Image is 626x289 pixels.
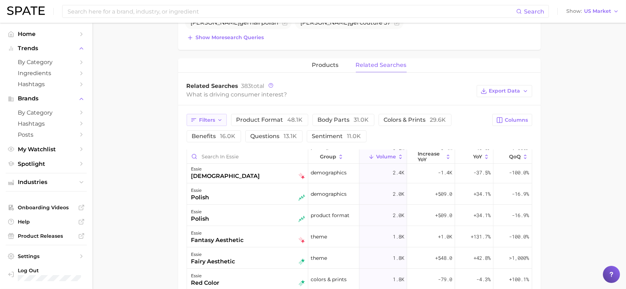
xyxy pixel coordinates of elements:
[393,168,404,177] span: 2.4k
[18,219,75,225] span: Help
[6,43,87,54] button: Trends
[430,116,446,123] span: 29.6k
[584,9,611,13] span: US Market
[512,190,529,198] span: -16.9%
[187,205,532,226] button: essiepolishseasonal riserproduct format2.0k+509.0+34.1%-16.9%
[189,19,281,26] span: gel nail polish
[191,172,260,180] div: [DEMOGRAPHIC_DATA]
[492,114,532,126] button: Columns
[509,254,529,261] span: >1,000%
[476,275,491,284] span: -4.3%
[489,88,520,94] span: Export Data
[347,133,361,140] span: 11.0k
[6,216,87,227] a: Help
[185,33,266,43] button: Show moresearch queries
[438,168,452,177] span: -1.4k
[393,254,404,262] span: 1.8k
[187,226,532,247] button: essiefantasy aestheticfalling startheme1.8k+1.0k+131.7%-100.0%
[6,57,87,68] a: by Category
[191,250,235,259] div: essie
[473,154,482,159] span: YoY
[284,133,297,140] span: 13.1k
[191,257,235,266] div: fairy aesthetic
[6,158,87,169] a: Spotlight
[418,151,444,162] span: increase YoY
[471,232,491,241] span: +131.7%
[299,258,305,265] img: rising star
[187,114,227,126] button: Filters
[187,183,532,205] button: essiepolishseasonal riserdemographics2.0k+509.0+34.1%-16.9%
[6,28,87,40] a: Home
[312,133,361,140] span: sentiment
[473,190,491,198] span: +34.1%
[191,236,244,245] div: fantasy aesthetic
[512,211,529,220] span: -16.9%
[393,211,404,220] span: 2.0k
[191,279,220,287] div: red color
[566,9,582,13] span: Show
[191,186,209,195] div: essie
[505,117,528,123] span: Columns
[435,190,452,198] span: +509.0
[359,150,407,164] button: Volume
[354,116,369,123] span: 31.0k
[187,83,239,89] span: Related Searches
[18,31,75,37] span: Home
[320,154,336,159] span: group
[6,129,87,140] a: Posts
[299,216,305,222] img: seasonal riser
[6,231,87,241] a: Product Releases
[493,150,532,164] button: QoQ
[6,177,87,188] button: Industries
[6,107,87,118] a: by Category
[509,154,521,159] span: QoQ
[18,131,75,138] span: Posts
[7,6,45,15] img: SPATE
[376,154,396,159] span: Volume
[187,150,308,163] input: Search in essie
[455,150,493,164] button: YoY
[311,190,347,198] span: demographics
[18,233,75,239] span: Product Releases
[241,83,251,89] span: 383
[6,93,87,104] button: Brands
[299,173,305,179] img: falling star
[299,280,305,286] img: rising star
[187,162,532,183] button: essie[DEMOGRAPHIC_DATA]falling stardemographics2.4k-1.4k-37.5%-100.0%
[407,150,455,164] button: increase YoY
[191,215,209,223] div: polish
[196,35,264,41] span: Show more search queries
[384,116,446,123] span: colors & prints
[299,19,393,26] span: gel couture 57
[187,90,473,99] div: What is driving consumer interest?
[18,253,75,259] span: Settings
[191,229,244,237] div: essie
[236,116,303,123] span: product format
[473,168,491,177] span: -37.5%
[18,45,75,52] span: Trends
[393,232,404,241] span: 1.8k
[356,62,407,68] span: related searches
[18,81,75,88] span: Hashtags
[18,146,75,153] span: My Watchlist
[435,211,452,220] span: +509.0
[311,232,327,241] span: theme
[18,179,75,185] span: Industries
[393,190,404,198] span: 2.0k
[191,193,209,202] div: polish
[18,267,84,274] span: Log Out
[18,70,75,77] span: Ingredients
[6,265,87,283] a: Log out. Currently logged in with e-mail caitlin.delaney@loreal.com.
[220,133,236,140] span: 16.0k
[311,275,347,284] span: colors & prints
[191,272,220,280] div: essie
[191,207,209,216] div: essie
[6,68,87,79] a: Ingredients
[6,118,87,129] a: Hashtags
[301,19,350,26] span: [PERSON_NAME]
[565,7,621,16] button: ShowUS Market
[67,5,516,17] input: Search here for a brand, industry, or ingredient
[311,168,347,177] span: demographics
[473,254,491,262] span: +42.8%
[509,275,529,284] span: +100.1%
